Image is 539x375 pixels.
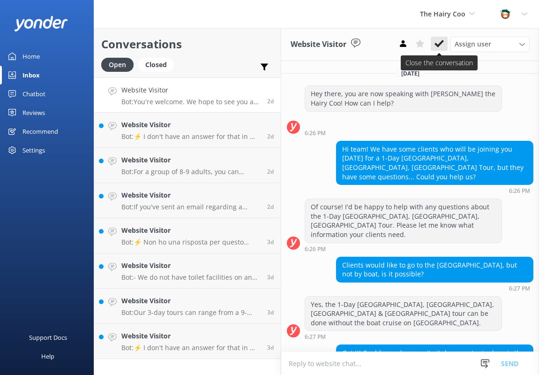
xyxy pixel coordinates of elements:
p: Bot: ⚡ Non ho una risposta per questo nella mia knowledge base. Per favore prova a riformulare la... [121,238,260,246]
a: Website VisitorBot:For a group of 8-9 adults, you can arrange a private tour with us. Please fill... [94,148,281,183]
div: Help [41,347,54,366]
img: 457-1738239164.png [498,7,512,21]
div: Hey there, you are now speaking with [PERSON_NAME] the Hairy Coo! How can I help? [305,86,502,111]
a: Website VisitorBot:⚡ I don't have an answer for that in my knowledge base. Please try and rephras... [94,324,281,359]
p: Bot: If you've sent an email regarding a private tour, our team will get back to you as soon as p... [121,203,260,211]
h4: Website Visitor [121,260,260,271]
strong: 6:27 PM [509,286,530,291]
strong: 6:27 PM [305,334,326,340]
p: Bot: ⚡ I don't have an answer for that in my knowledge base. Please try and rephrase your questio... [121,132,260,141]
div: Hi team! We have some clients who will be joining you [DATE] for a 1-Day [GEOGRAPHIC_DATA], [GEOG... [337,141,533,184]
a: Website VisitorBot:- We do not have toilet facilities on any of our vehicles. We make regular com... [94,253,281,289]
p: Bot: For a group of 8-9 adults, you can arrange a private tour with us. Please fill out our priva... [121,168,260,176]
a: Open [101,59,138,69]
img: yonder-white-logo.png [14,16,68,31]
span: Sep 06 2025 08:40am (UTC +01:00) Europe/Dublin [267,238,274,246]
a: Website VisitorBot:⚡ I don't have an answer for that in my knowledge base. Please try and rephras... [94,113,281,148]
div: Support Docs [29,328,67,347]
span: Sep 06 2025 05:44pm (UTC +01:00) Europe/Dublin [267,132,274,140]
span: [DATE] [396,69,425,77]
div: Sep 06 2025 06:26pm (UTC +01:00) Europe/Dublin [305,130,502,136]
div: Closed [138,58,174,72]
a: Website VisitorBot:Our 3-day tours can range from a 9-seater bus to a 37-seater bus, depending on... [94,289,281,324]
span: Sep 06 2025 02:54am (UTC +01:00) Europe/Dublin [267,273,274,281]
div: Inbox [22,66,40,84]
div: Reviews [22,103,45,122]
div: Open [101,58,134,72]
div: Settings [22,141,45,160]
span: Sep 05 2025 05:30pm (UTC +01:00) Europe/Dublin [267,308,274,316]
p: Bot: You're welcome. We hope to see you at The Hairy Coo soon! [121,98,260,106]
h4: Website Visitor [121,225,260,236]
p: Bot: ⚡ I don't have an answer for that in my knowledge base. Please try and rephrase your questio... [121,344,260,352]
span: Sep 05 2025 02:49pm (UTC +01:00) Europe/Dublin [267,344,274,352]
div: Of course! I'd be happy to help with any questions about the 1-Day [GEOGRAPHIC_DATA], [GEOGRAPHIC... [305,199,502,242]
strong: 6:26 PM [509,188,530,194]
h4: Website Visitor [121,85,260,95]
div: Assign User [450,37,530,52]
strong: 6:26 PM [305,246,326,252]
h2: Conversations [101,35,274,53]
h4: Website Visitor [121,190,260,200]
h4: Website Visitor [121,296,260,306]
div: Chatbot [22,84,45,103]
p: Bot: Our 3-day tours can range from a 9-seater bus to a 37-seater bus, depending on availability ... [121,308,260,317]
span: Sep 06 2025 06:31pm (UTC +01:00) Europe/Dublin [267,97,274,105]
span: The Hairy Coo [420,9,465,18]
div: Yes, the 1-Day [GEOGRAPHIC_DATA], [GEOGRAPHIC_DATA], [GEOGRAPHIC_DATA] & [GEOGRAPHIC_DATA] tour c... [305,297,502,331]
div: Sep 06 2025 06:26pm (UTC +01:00) Europe/Dublin [305,245,502,252]
h4: Website Visitor [121,120,260,130]
strong: 6:26 PM [305,130,326,136]
a: Website VisitorBot:You're welcome. We hope to see you at The Hairy Coo soon!2d [94,77,281,113]
p: Bot: - We do not have toilet facilities on any of our vehicles. We make regular comfort breaks th... [121,273,260,282]
span: Assign user [455,39,491,49]
span: Sep 06 2025 04:58pm (UTC +01:00) Europe/Dublin [267,168,274,176]
div: Sep 06 2025 06:27pm (UTC +01:00) Europe/Dublin [305,333,502,340]
div: Home [22,47,40,66]
div: Sep 06 2025 06:27pm (UTC +01:00) Europe/Dublin [336,285,533,291]
div: Sep 06 2025 06:26pm (UTC +01:00) Europe/Dublin [336,187,533,194]
a: Website VisitorBot:If you've sent an email regarding a private tour, our team will get back to yo... [94,183,281,218]
h3: Website Visitor [291,38,346,51]
div: Clients would like to go to the [GEOGRAPHIC_DATA], but not by boat, is it possible? [337,257,533,282]
a: Closed [138,59,179,69]
a: Website VisitorBot:⚡ Non ho una risposta per questo nella mia knowledge base. Per favore prova a ... [94,218,281,253]
h4: Website Visitor [121,155,260,165]
div: Recommend [22,122,58,141]
h4: Website Visitor [121,331,260,341]
div: Got it! Could you please write it down on topics how is the trip? Like, in what order is the trip... [337,345,533,370]
span: Sep 06 2025 03:22pm (UTC +01:00) Europe/Dublin [267,203,274,211]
